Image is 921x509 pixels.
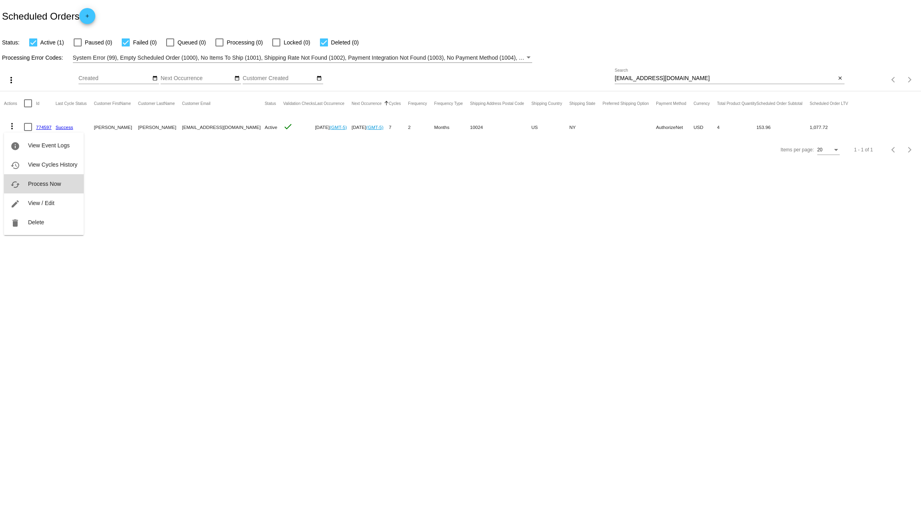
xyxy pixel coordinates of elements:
[10,161,20,170] mat-icon: history
[28,142,70,149] span: View Event Logs
[10,180,20,189] mat-icon: cached
[28,219,44,225] span: Delete
[28,181,61,187] span: Process Now
[28,200,54,206] span: View / Edit
[28,161,77,168] span: View Cycles History
[10,199,20,209] mat-icon: edit
[10,141,20,151] mat-icon: info
[10,218,20,228] mat-icon: delete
